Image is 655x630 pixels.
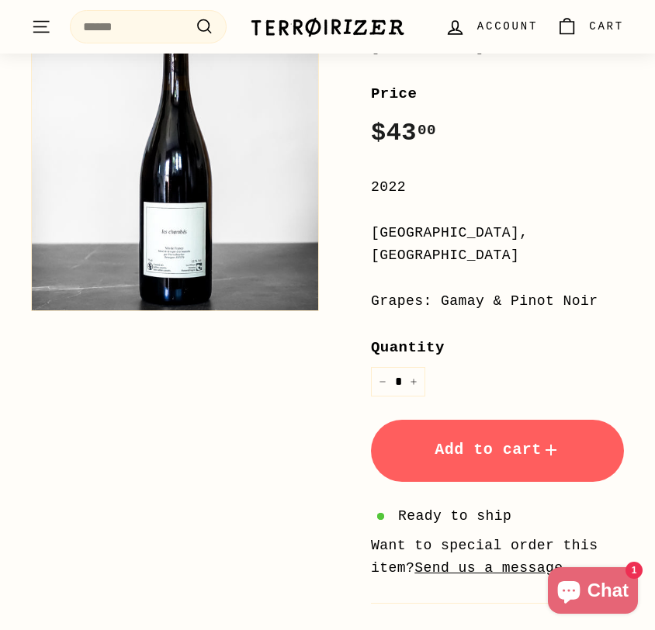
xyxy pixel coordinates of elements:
[435,441,560,459] span: Add to cart
[589,18,624,35] span: Cart
[418,122,436,139] sup: 00
[435,4,547,50] a: Account
[371,82,624,106] label: Price
[371,290,624,313] div: Grapes: Gamay & Pinot Noir
[398,505,511,528] span: Ready to ship
[477,18,538,35] span: Account
[371,535,624,580] li: Want to special order this item?
[371,336,624,359] label: Quantity
[371,176,624,199] div: 2022
[371,420,624,482] button: Add to cart
[371,367,425,396] input: quantity
[371,222,624,267] div: [GEOGRAPHIC_DATA], [GEOGRAPHIC_DATA]
[371,119,436,147] span: $43
[402,367,425,396] button: Increase item quantity by one
[543,567,643,618] inbox-online-store-chat: Shopify online store chat
[414,560,563,576] a: Send us a message
[547,4,633,50] a: Cart
[371,367,394,396] button: Reduce item quantity by one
